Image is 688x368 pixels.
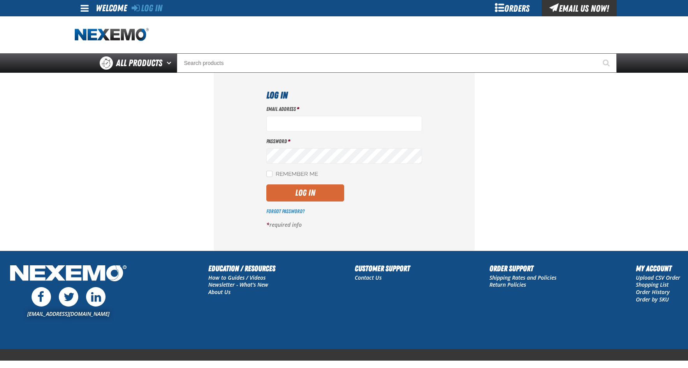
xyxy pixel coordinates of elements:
span: All Products [116,56,162,70]
a: Home [75,28,149,42]
a: [EMAIL_ADDRESS][DOMAIN_NAME] [27,310,109,317]
a: Log In [132,3,162,14]
button: Open All Products pages [164,53,177,73]
label: Password [266,138,422,145]
a: Order by SKU [636,296,669,303]
a: Newsletter - What's New [208,281,268,288]
a: Upload CSV Order [636,274,680,281]
img: Nexemo logo [75,28,149,42]
label: Email Address [266,105,422,113]
a: About Us [208,288,231,296]
p: required info [266,221,422,229]
a: Forgot Password? [266,208,304,214]
input: Remember Me [266,171,273,177]
h2: Order Support [489,263,556,274]
label: Remember Me [266,171,318,178]
button: Log In [266,184,344,202]
h2: My Account [636,263,680,274]
a: Order History [636,288,670,296]
a: Shopping List [636,281,669,288]
button: Start Searching [597,53,617,73]
a: Contact Us [355,274,382,281]
a: Return Policies [489,281,526,288]
h2: Customer Support [355,263,410,274]
h1: Log In [266,88,422,102]
a: Shipping Rates and Policies [489,274,556,281]
h2: Education / Resources [208,263,275,274]
input: Search [177,53,617,73]
a: How to Guides / Videos [208,274,266,281]
img: Nexemo Logo [8,263,129,286]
